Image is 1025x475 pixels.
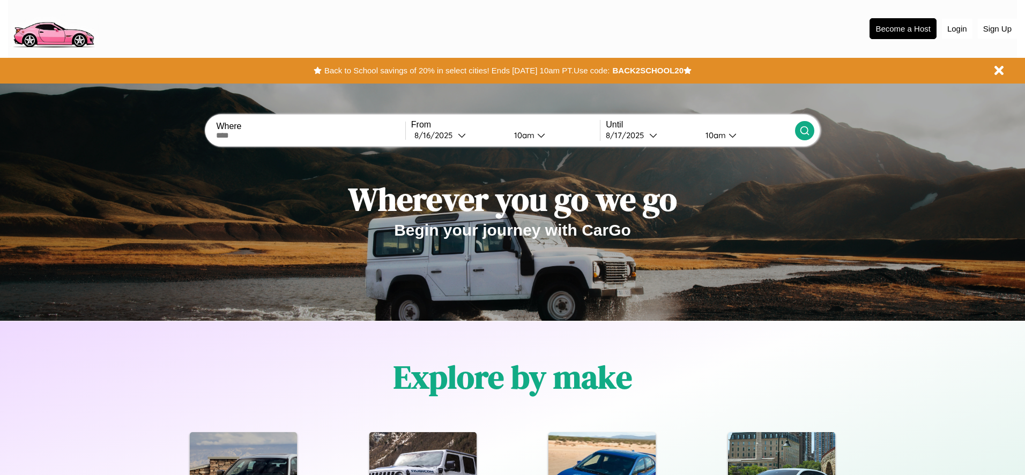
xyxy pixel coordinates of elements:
button: Login [942,19,972,39]
button: 10am [506,130,600,141]
div: 8 / 17 / 2025 [606,130,649,140]
label: Until [606,120,794,130]
div: 8 / 16 / 2025 [414,130,458,140]
img: logo [8,5,99,50]
button: Back to School savings of 20% in select cities! Ends [DATE] 10am PT.Use code: [322,63,612,78]
button: 8/16/2025 [411,130,506,141]
button: 10am [697,130,794,141]
h1: Explore by make [393,355,632,399]
label: From [411,120,600,130]
button: Sign Up [978,19,1017,39]
button: Become a Host [870,18,937,39]
div: 10am [700,130,729,140]
label: Where [216,122,405,131]
div: 10am [509,130,537,140]
b: BACK2SCHOOL20 [612,66,684,75]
